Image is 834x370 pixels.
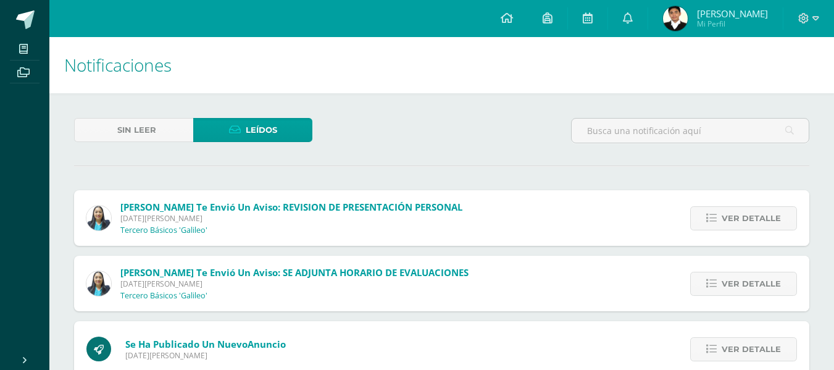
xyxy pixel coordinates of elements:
span: Ver detalle [722,272,781,295]
span: Mi Perfil [697,19,768,29]
span: Ver detalle [722,207,781,230]
span: [DATE][PERSON_NAME] [120,213,462,224]
span: [DATE][PERSON_NAME] [120,279,469,289]
span: Ver detalle [722,338,781,361]
span: Notificaciones [64,53,172,77]
span: Leídos [246,119,277,141]
img: 49168807a2b8cca0ef2119beca2bd5ad.png [86,206,111,230]
span: [PERSON_NAME] [697,7,768,20]
span: [PERSON_NAME] te envió un aviso: SE ADJUNTA HORARIO DE EVALUACIONES [120,266,469,279]
a: Sin leer [74,118,193,142]
span: [PERSON_NAME] te envió un aviso: REVISION DE PRESENTACIÓN PERSONAL [120,201,462,213]
p: Tercero Básicos 'Galileo' [120,291,207,301]
span: Anuncio [248,338,286,350]
a: Leídos [193,118,312,142]
img: e90c2cd1af546e64ff64d7bafb71748d.png [663,6,688,31]
span: [DATE][PERSON_NAME] [125,350,286,361]
span: Sin leer [117,119,156,141]
p: Tercero Básicos 'Galileo' [120,225,207,235]
span: Se ha publicado un nuevo [125,338,286,350]
img: 49168807a2b8cca0ef2119beca2bd5ad.png [86,271,111,296]
input: Busca una notificación aquí [572,119,809,143]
